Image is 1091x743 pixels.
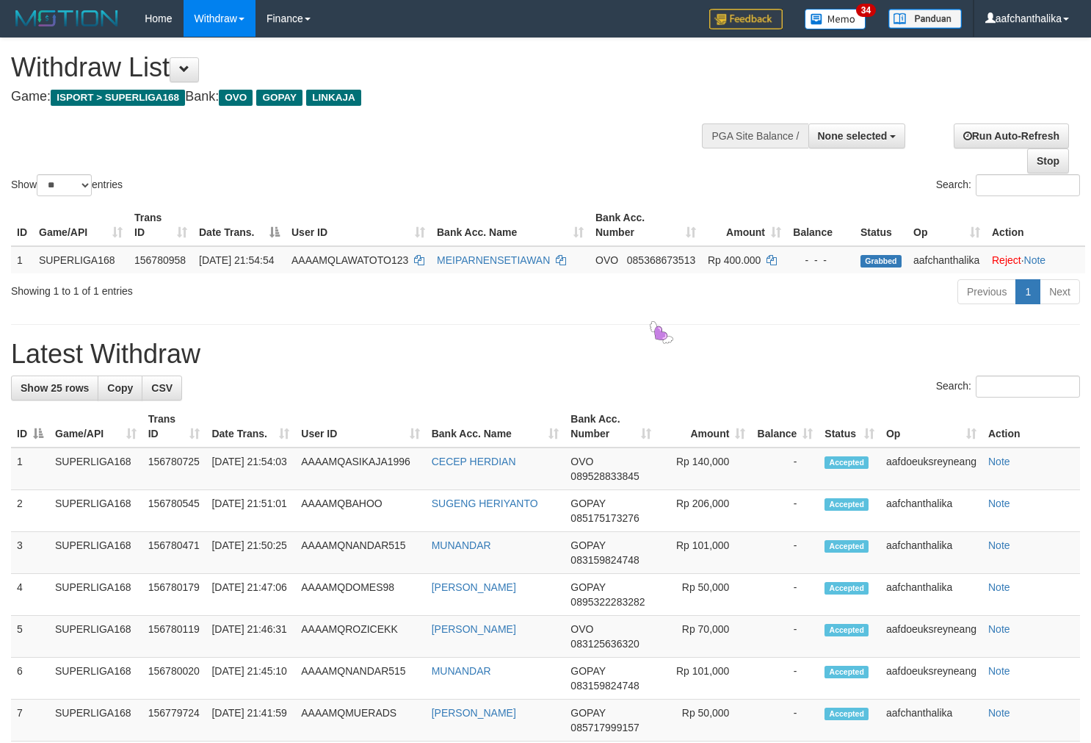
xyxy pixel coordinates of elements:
[11,532,49,574] td: 3
[206,700,295,742] td: [DATE] 21:41:59
[11,246,33,273] td: 1
[819,406,880,448] th: Status: activate to sort column ascending
[627,254,695,266] span: Copy 085368673513 to clipboard
[11,658,49,700] td: 6
[824,540,869,553] span: Accepted
[295,490,425,532] td: AAAAMQBAHOO
[988,707,1010,719] a: Note
[306,90,361,106] span: LINKAJA
[107,382,133,394] span: Copy
[1027,148,1069,173] a: Stop
[206,658,295,700] td: [DATE] 21:45:10
[295,532,425,574] td: AAAAMQNANDAR515
[570,638,639,650] span: Copy 083125636320 to clipboard
[954,123,1069,148] a: Run Auto-Refresh
[206,406,295,448] th: Date Trans.: activate to sort column ascending
[595,254,618,266] span: OVO
[206,490,295,532] td: [DATE] 21:51:01
[657,490,752,532] td: Rp 206,000
[49,574,142,616] td: SUPERLIGA168
[570,581,605,593] span: GOPAY
[709,9,783,29] img: Feedback.jpg
[49,616,142,658] td: SUPERLIGA168
[206,616,295,658] td: [DATE] 21:46:31
[128,204,193,246] th: Trans ID: activate to sort column ascending
[570,470,639,482] span: Copy 089528833845 to clipboard
[142,700,206,742] td: 156779724
[824,666,869,678] span: Accepted
[295,616,425,658] td: AAAAMQROZICEKK
[570,722,639,733] span: Copy 085717999157 to clipboard
[818,130,888,142] span: None selected
[11,448,49,490] td: 1
[888,9,962,29] img: panduan.png
[142,574,206,616] td: 156780179
[11,90,713,104] h4: Game: Bank:
[824,498,869,511] span: Accepted
[1015,279,1040,304] a: 1
[824,456,869,469] span: Accepted
[570,665,605,677] span: GOPAY
[426,406,565,448] th: Bank Acc. Name: activate to sort column ascending
[787,204,855,246] th: Balance
[142,532,206,574] td: 156780471
[986,246,1085,273] td: ·
[142,616,206,658] td: 156780119
[657,574,752,616] td: Rp 50,000
[570,707,605,719] span: GOPAY
[570,512,639,524] span: Copy 085175173276 to clipboard
[590,204,702,246] th: Bank Acc. Number: activate to sort column ascending
[657,532,752,574] td: Rp 101,000
[880,700,982,742] td: aafchanthalika
[751,406,819,448] th: Balance: activate to sort column ascending
[855,204,907,246] th: Status
[295,406,425,448] th: User ID: activate to sort column ascending
[142,658,206,700] td: 156780020
[286,204,431,246] th: User ID: activate to sort column ascending
[432,456,516,467] a: CECEP HERDIAN
[880,532,982,574] td: aafchanthalika
[751,532,819,574] td: -
[824,582,869,595] span: Accepted
[982,406,1080,448] th: Action
[49,700,142,742] td: SUPERLIGA168
[565,406,656,448] th: Bank Acc. Number: activate to sort column ascending
[860,255,902,268] span: Grabbed
[11,278,443,298] div: Showing 1 to 1 of 1 entries
[988,623,1010,635] a: Note
[432,539,491,551] a: MUNANDAR
[988,539,1010,551] a: Note
[570,554,639,566] span: Copy 083159824748 to clipboard
[256,90,302,106] span: GOPAY
[11,406,49,448] th: ID: activate to sort column descending
[976,174,1080,196] input: Search:
[570,596,645,608] span: Copy 0895322283282 to clipboard
[976,376,1080,398] input: Search:
[988,456,1010,467] a: Note
[206,532,295,574] td: [DATE] 21:50:25
[134,254,186,266] span: 156780958
[657,700,752,742] td: Rp 50,000
[880,574,982,616] td: aafchanthalika
[142,376,182,401] a: CSV
[570,680,639,692] span: Copy 083159824748 to clipboard
[206,574,295,616] td: [DATE] 21:47:06
[49,448,142,490] td: SUPERLIGA168
[11,204,33,246] th: ID
[880,658,982,700] td: aafdoeuksreyneang
[907,246,986,273] td: aafchanthalika
[880,406,982,448] th: Op: activate to sort column ascending
[33,246,128,273] td: SUPERLIGA168
[219,90,253,106] span: OVO
[751,490,819,532] td: -
[708,254,761,266] span: Rp 400.000
[142,448,206,490] td: 156780725
[657,448,752,490] td: Rp 140,000
[432,623,516,635] a: [PERSON_NAME]
[49,406,142,448] th: Game/API: activate to sort column ascending
[657,658,752,700] td: Rp 101,000
[702,204,787,246] th: Amount: activate to sort column ascending
[880,616,982,658] td: aafdoeuksreyneang
[11,490,49,532] td: 2
[824,624,869,636] span: Accepted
